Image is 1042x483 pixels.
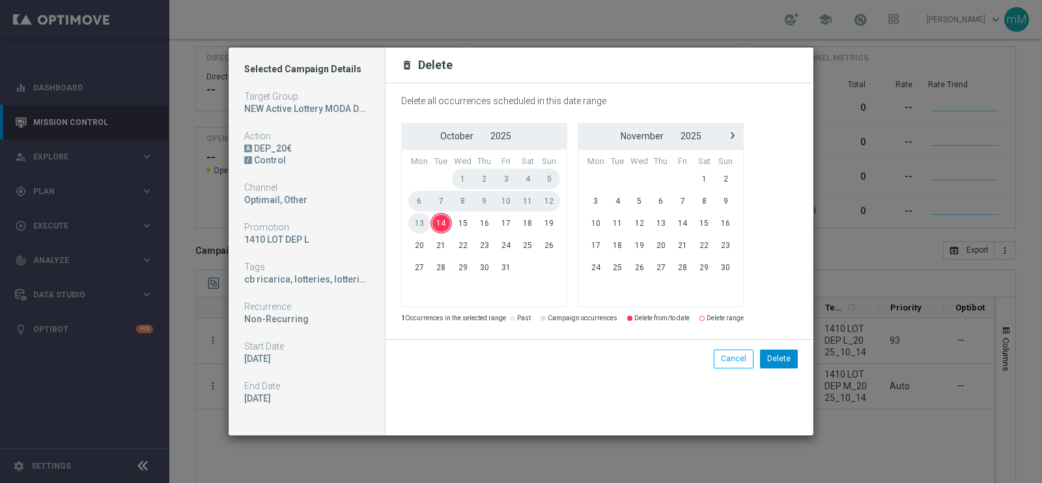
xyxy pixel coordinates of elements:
span: 29 [693,257,714,278]
span: 27 [408,257,430,278]
label: Delete range [707,313,744,324]
span: 16 [473,213,495,234]
div: Start Date [244,340,369,352]
span: 30 [473,257,495,278]
span: 18 [516,213,538,234]
h1: Selected Campaign Details [244,63,369,75]
span: › [724,127,741,144]
span: 22 [693,235,714,256]
div: Promotion [244,221,369,233]
span: 11 [607,213,628,234]
span: November [621,131,664,141]
span: 16 [715,213,737,234]
button: Cancel [714,350,753,368]
span: 31 [496,257,517,278]
th: weekday [650,156,671,167]
span: 7 [672,191,694,212]
span: 15 [693,213,714,234]
div: Target Group [244,90,369,102]
button: 2025 [482,128,520,145]
div: A [244,145,252,152]
span: 23 [473,235,495,256]
span: 2 [473,169,495,189]
label: Occurrences in the selected range [401,313,506,324]
span: 26 [628,257,651,278]
span: 28 [430,257,452,278]
div: 14 Oct 2025, Tuesday [244,353,369,365]
label: Past [517,313,531,324]
strong: 1 [401,314,405,322]
label: Delete from/to date [634,313,690,324]
th: weekday [539,156,560,167]
div: Optimail, Other [244,194,369,206]
span: 14 [672,213,694,234]
th: weekday [496,156,517,167]
bs-daterangepicker-inline-container: calendar [401,123,744,307]
span: 10 [496,191,517,212]
span: 12 [628,213,651,234]
div: 1410 LOT DEP L [244,234,369,245]
span: 6 [408,191,430,212]
span: 25 [516,235,538,256]
div: 14 Oct 2025, Tuesday [244,393,369,404]
span: 30 [715,257,737,278]
th: weekday [607,156,628,167]
span: 20 [408,235,430,256]
span: 5 [628,191,651,212]
span: 24 [585,257,607,278]
span: 4 [607,191,628,212]
span: 28 [672,257,694,278]
span: 17 [585,235,607,256]
span: 22 [452,235,474,256]
span: 3 [585,191,607,212]
span: 21 [672,235,694,256]
th: weekday [473,156,495,167]
bs-datepicker-navigation-view: ​ ​ ​ [404,128,564,145]
i: delete_forever [401,59,413,71]
span: 9 [715,191,737,212]
span: 21 [430,235,452,256]
div: / [244,156,252,164]
span: 26 [539,235,560,256]
span: 14 [430,213,452,234]
label: Campaign occurrences [548,313,617,324]
button: October [432,128,482,145]
span: 9 [473,191,495,212]
div: End Date [244,380,369,392]
div: Non-Recurring [244,313,369,325]
div: NEW Active Lottery MODA DEP <15 [244,103,369,115]
span: 24 [496,235,517,256]
span: 7 [430,191,452,212]
span: 2025 [490,131,511,141]
span: 15 [452,213,474,234]
span: 13 [408,213,430,234]
button: November [612,128,672,145]
span: 1 [452,169,474,189]
span: 25 [607,257,628,278]
span: 13 [650,213,671,234]
button: › [724,128,740,145]
span: 6 [650,191,671,212]
span: 17 [496,213,517,234]
span: 8 [452,191,474,212]
span: 10 [585,213,607,234]
span: 2 [715,169,737,189]
span: October [440,131,473,141]
th: weekday [715,156,737,167]
span: 3 [496,169,517,189]
span: 18 [607,235,628,256]
div: DN [244,154,369,166]
button: 2025 [672,128,710,145]
th: weekday [693,156,714,167]
span: 19 [628,235,651,256]
bs-datepicker-navigation-view: ​ ​ ​ [581,128,740,145]
th: weekday [628,156,651,167]
div: DEP_20€ [244,143,369,154]
span: 1 [693,169,714,189]
span: 8 [693,191,714,212]
h2: Delete [418,57,453,73]
th: weekday [452,156,474,167]
th: weekday [430,156,452,167]
span: 23 [715,235,737,256]
span: 19 [539,213,560,234]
